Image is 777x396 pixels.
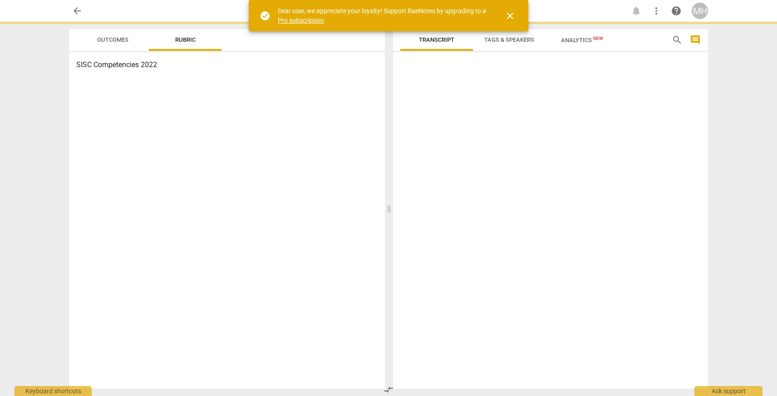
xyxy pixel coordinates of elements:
[690,34,701,45] span: comment
[651,5,662,16] span: more_vert
[671,5,682,16] span: help
[561,37,603,44] span: Analytics
[278,17,324,24] a: Pro subscription
[484,36,534,43] span: Tags & Speakers
[419,36,454,43] span: Transcript
[505,10,516,21] span: close
[97,36,128,43] span: Outcomes
[76,59,378,70] h3: SISC Competencies 2022
[694,386,762,396] div: Ask support
[72,5,83,16] span: arrow_back
[670,33,684,47] button: Search
[15,386,92,396] div: Keyboard shortcuts
[260,10,270,21] span: check_circle
[499,5,521,27] button: Close
[672,34,683,45] span: search
[668,3,684,19] a: Help
[175,36,196,43] span: Rubric
[692,3,708,19] button: MH
[278,6,488,25] div: Dear user, we appreciate your loyalty! Support RaeNotes by upgrading to a
[383,384,394,395] span: compare_arrows
[688,33,703,47] button: Show/Hide comments
[593,36,603,41] span: New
